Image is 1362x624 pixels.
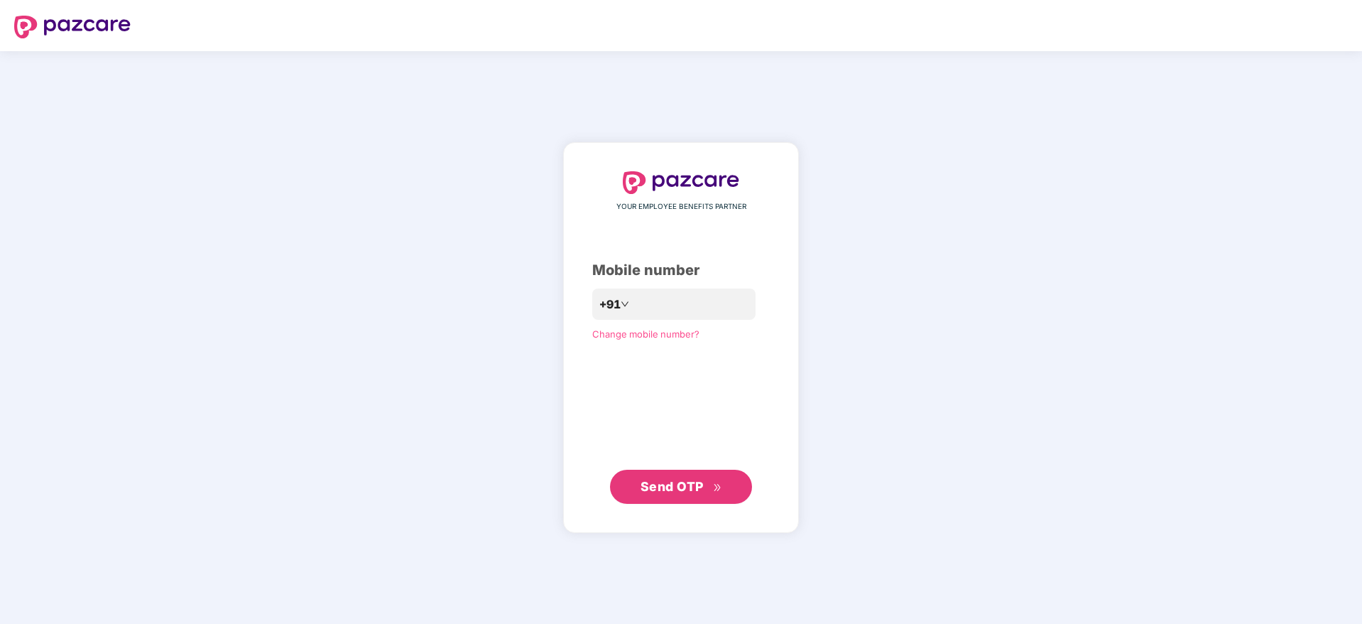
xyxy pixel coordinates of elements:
[599,296,621,313] span: +91
[641,479,704,494] span: Send OTP
[713,483,722,493] span: double-right
[610,470,752,504] button: Send OTPdouble-right
[623,171,739,194] img: logo
[616,201,746,213] span: YOUR EMPLOYEE BENEFITS PARTNER
[14,16,131,38] img: logo
[592,259,770,281] div: Mobile number
[621,300,629,308] span: down
[592,328,699,340] a: Change mobile number?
